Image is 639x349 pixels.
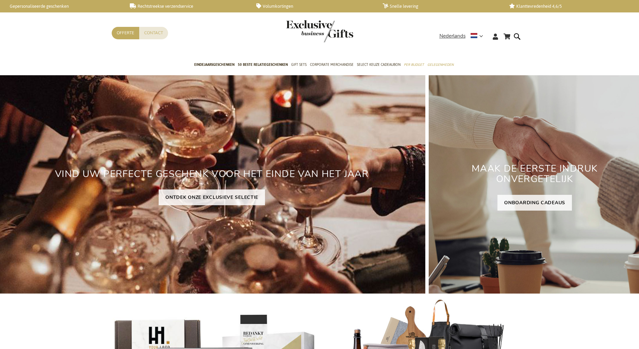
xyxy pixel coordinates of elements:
[112,27,139,39] a: Offerte
[357,57,401,74] a: Select Keuze Cadeaubon
[238,61,288,68] span: 50 beste relatiegeschenken
[130,3,246,9] a: Rechtstreekse verzendservice
[497,195,572,211] a: ONBOARDING CADEAUS
[404,57,424,74] a: Per Budget
[256,3,372,9] a: Volumkortingen
[194,57,234,74] a: Eindejaarsgeschenken
[286,20,353,42] img: Exclusive Business gifts logo
[427,57,454,74] a: Gelegenheden
[139,27,168,39] a: Contact
[291,61,307,68] span: Gift Sets
[404,61,424,68] span: Per Budget
[383,3,498,9] a: Snelle levering
[509,3,625,9] a: Klanttevredenheid 4,6/5
[310,57,354,74] a: Corporate Merchandise
[427,61,454,68] span: Gelegenheden
[439,32,466,40] span: Nederlands
[291,57,307,74] a: Gift Sets
[357,61,401,68] span: Select Keuze Cadeaubon
[3,3,119,9] a: Gepersonaliseerde geschenken
[286,20,320,42] a: store logo
[159,189,265,205] a: ONTDEK ONZE EXCLUSIEVE SELECTIE
[194,61,234,68] span: Eindejaarsgeschenken
[238,57,288,74] a: 50 beste relatiegeschenken
[310,61,354,68] span: Corporate Merchandise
